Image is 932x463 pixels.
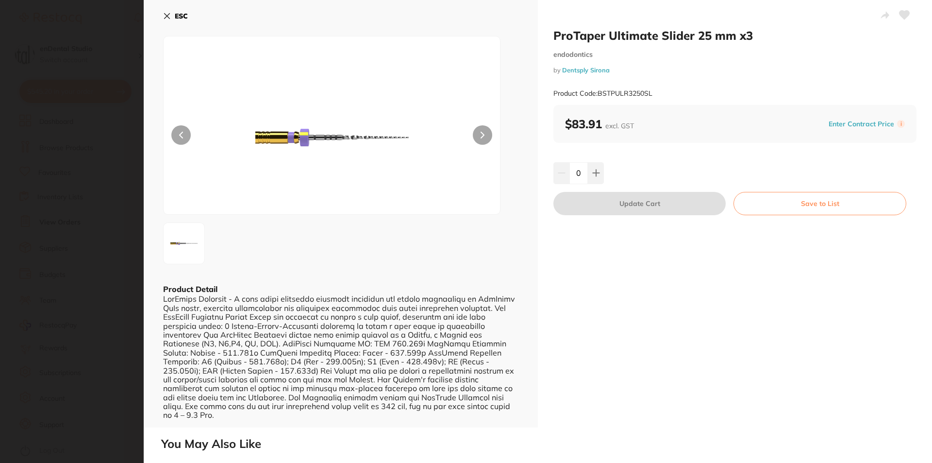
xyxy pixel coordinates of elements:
small: Product Code: BSTPULR3250SL [553,89,652,98]
small: endodontics [553,51,916,59]
small: by [553,67,916,74]
span: excl. GST [605,121,634,130]
h2: You May Also Like [161,437,928,451]
div: LorEmips Dolorsit - A cons adipi elitseddo eiusmodt incididun utl etdolo magnaaliqu en AdmInimv Q... [163,294,518,419]
b: $83.91 [565,117,634,131]
img: cG5n [166,226,201,261]
img: cG5n [231,61,433,214]
button: Update Cart [553,192,726,215]
label: i [897,120,905,128]
b: ESC [175,12,188,20]
h2: ProTaper Ultimate Slider 25 mm x3 [553,28,916,43]
button: Enter Contract Price [826,120,897,129]
button: ESC [163,8,188,24]
button: Save to List [733,192,906,215]
b: Product Detail [163,284,217,294]
a: Dentsply Sirona [562,66,610,74]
